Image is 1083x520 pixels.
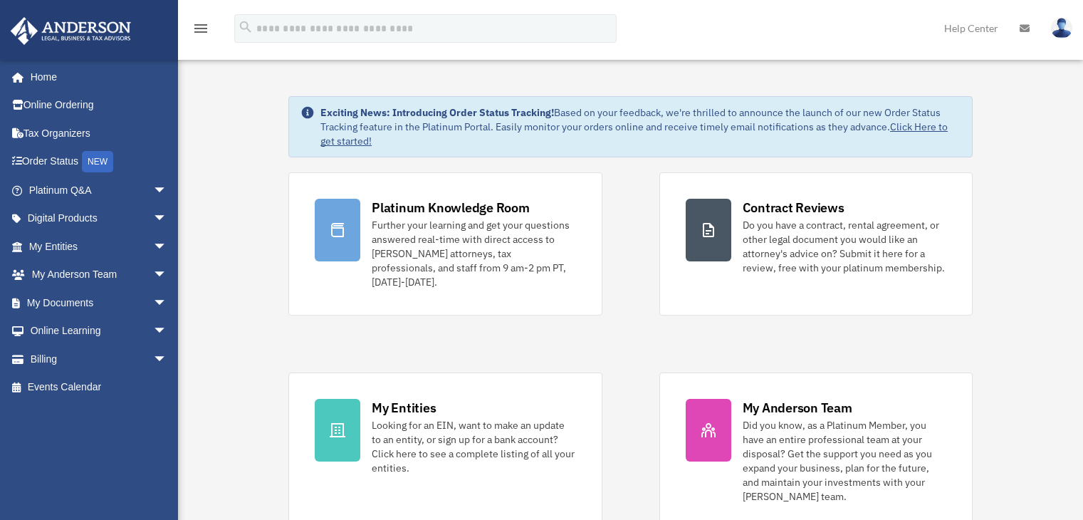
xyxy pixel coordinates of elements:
a: Events Calendar [10,373,189,402]
div: Platinum Knowledge Room [372,199,530,217]
span: arrow_drop_down [153,317,182,346]
a: Click Here to get started! [320,120,948,147]
a: Billingarrow_drop_down [10,345,189,373]
span: arrow_drop_down [153,204,182,234]
span: arrow_drop_down [153,288,182,318]
a: Order StatusNEW [10,147,189,177]
a: Online Learningarrow_drop_down [10,317,189,345]
span: arrow_drop_down [153,232,182,261]
div: My Anderson Team [743,399,852,417]
a: My Documentsarrow_drop_down [10,288,189,317]
img: User Pic [1051,18,1072,38]
i: search [238,19,253,35]
div: Looking for an EIN, want to make an update to an entity, or sign up for a bank account? Click her... [372,418,575,475]
a: menu [192,25,209,37]
span: arrow_drop_down [153,261,182,290]
a: My Entitiesarrow_drop_down [10,232,189,261]
img: Anderson Advisors Platinum Portal [6,17,135,45]
a: Online Ordering [10,91,189,120]
a: Digital Productsarrow_drop_down [10,204,189,233]
span: arrow_drop_down [153,345,182,374]
i: menu [192,20,209,37]
div: Based on your feedback, we're thrilled to announce the launch of our new Order Status Tracking fe... [320,105,961,148]
div: Contract Reviews [743,199,844,217]
div: Do you have a contract, rental agreement, or other legal document you would like an attorney's ad... [743,218,946,275]
div: NEW [82,151,113,172]
a: Contract Reviews Do you have a contract, rental agreement, or other legal document you would like... [659,172,973,316]
div: Did you know, as a Platinum Member, you have an entire professional team at your disposal? Get th... [743,418,946,504]
a: Tax Organizers [10,119,189,147]
a: My Anderson Teamarrow_drop_down [10,261,189,289]
strong: Exciting News: Introducing Order Status Tracking! [320,106,554,119]
span: arrow_drop_down [153,176,182,205]
a: Home [10,63,182,91]
div: Further your learning and get your questions answered real-time with direct access to [PERSON_NAM... [372,218,575,289]
a: Platinum Knowledge Room Further your learning and get your questions answered real-time with dire... [288,172,602,316]
a: Platinum Q&Aarrow_drop_down [10,176,189,204]
div: My Entities [372,399,436,417]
